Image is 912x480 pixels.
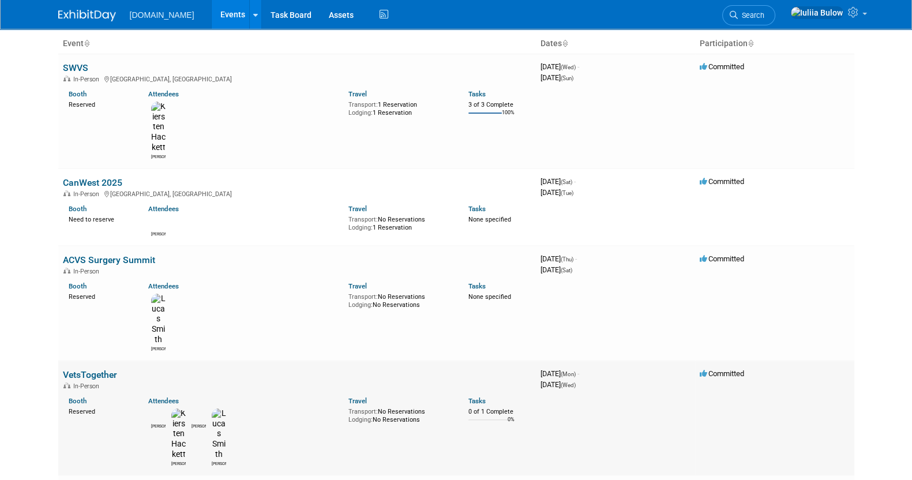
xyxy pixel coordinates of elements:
span: - [574,177,576,186]
a: SWVS [63,62,88,73]
a: Attendees [148,90,179,98]
span: [DATE] [541,73,573,82]
div: Kiersten Hackett [171,460,186,467]
span: Lodging: [348,301,373,309]
img: Kiersten Hackett [171,408,186,460]
span: [DATE] [541,254,577,263]
span: In-Person [73,76,103,83]
a: Booth [69,282,87,290]
th: Dates [536,34,695,54]
a: Tasks [468,397,486,405]
span: (Mon) [561,371,576,377]
div: 1 Reservation 1 Reservation [348,99,451,117]
span: In-Person [73,268,103,275]
a: Sort by Participation Type [748,39,753,48]
img: In-Person Event [63,190,70,196]
th: Event [58,34,536,54]
span: Search [738,11,764,20]
span: None specified [468,216,511,223]
span: [DATE] [541,188,573,197]
a: Sort by Event Name [84,39,89,48]
span: In-Person [73,190,103,198]
img: Lucas Smith [212,408,226,460]
span: [DATE] [541,62,579,71]
span: [DATE] [541,380,576,389]
a: Attendees [148,397,179,405]
a: Booth [69,397,87,405]
div: [GEOGRAPHIC_DATA], [GEOGRAPHIC_DATA] [63,74,531,83]
a: Travel [348,205,367,213]
a: Attendees [148,282,179,290]
span: [DATE] [541,265,572,274]
img: Shawn Wilkie [152,408,166,422]
span: Transport: [348,216,378,223]
a: ACVS Surgery Summit [63,254,155,265]
a: Travel [348,282,367,290]
div: Reserved [69,406,132,416]
a: VetsTogether [63,369,117,380]
span: Committed [700,254,744,263]
span: In-Person [73,382,103,390]
span: Lodging: [348,109,373,117]
a: Tasks [468,205,486,213]
div: No Reservations No Reservations [348,406,451,423]
div: [GEOGRAPHIC_DATA], [GEOGRAPHIC_DATA] [63,189,531,198]
span: (Sun) [561,75,573,81]
div: No Reservations No Reservations [348,291,451,309]
div: 0 of 1 Complete [468,408,531,416]
span: None specified [468,293,511,301]
div: Lucas Smith [151,345,166,352]
span: [DOMAIN_NAME] [130,10,194,20]
a: Tasks [468,90,486,98]
div: Kiersten Hackett [151,153,166,160]
div: Reserved [69,291,132,301]
div: Shawn Wilkie [151,230,166,237]
a: Sort by Start Date [562,39,568,48]
a: Travel [348,397,367,405]
a: Tasks [468,282,486,290]
img: Kiersten Hackett [151,102,166,153]
div: No Reservations 1 Reservation [348,213,451,231]
span: Committed [700,177,744,186]
div: Lucas Smith [212,460,226,467]
span: Transport: [348,293,378,301]
span: Committed [700,369,744,378]
span: [DATE] [541,369,579,378]
span: (Thu) [561,256,573,262]
div: Reserved [69,99,132,109]
a: Booth [69,205,87,213]
span: (Wed) [561,382,576,388]
td: 0% [508,417,515,432]
a: Attendees [148,205,179,213]
span: Lodging: [348,224,373,231]
img: In-Person Event [63,76,70,81]
img: ExhibitDay [58,10,116,21]
span: (Sat) [561,267,572,273]
span: Transport: [348,408,378,415]
th: Participation [695,34,854,54]
img: In-Person Event [63,268,70,273]
div: Need to reserve [69,213,132,224]
img: In-Person Event [63,382,70,388]
img: Lucas Smith [151,294,166,345]
img: Shawn Wilkie [152,216,166,230]
span: - [577,62,579,71]
a: Booth [69,90,87,98]
a: Search [722,5,775,25]
span: - [575,254,577,263]
span: Transport: [348,101,378,108]
span: (Wed) [561,64,576,70]
div: David Han [192,422,206,429]
div: 3 of 3 Complete [468,101,531,109]
a: Travel [348,90,367,98]
div: Shawn Wilkie [151,422,166,429]
span: [DATE] [541,177,576,186]
img: David Han [192,408,206,422]
span: Committed [700,62,744,71]
span: Lodging: [348,416,373,423]
img: Iuliia Bulow [790,6,843,19]
td: 100% [502,110,515,125]
a: CanWest 2025 [63,177,122,188]
span: (Sat) [561,179,572,185]
span: (Tue) [561,190,573,196]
